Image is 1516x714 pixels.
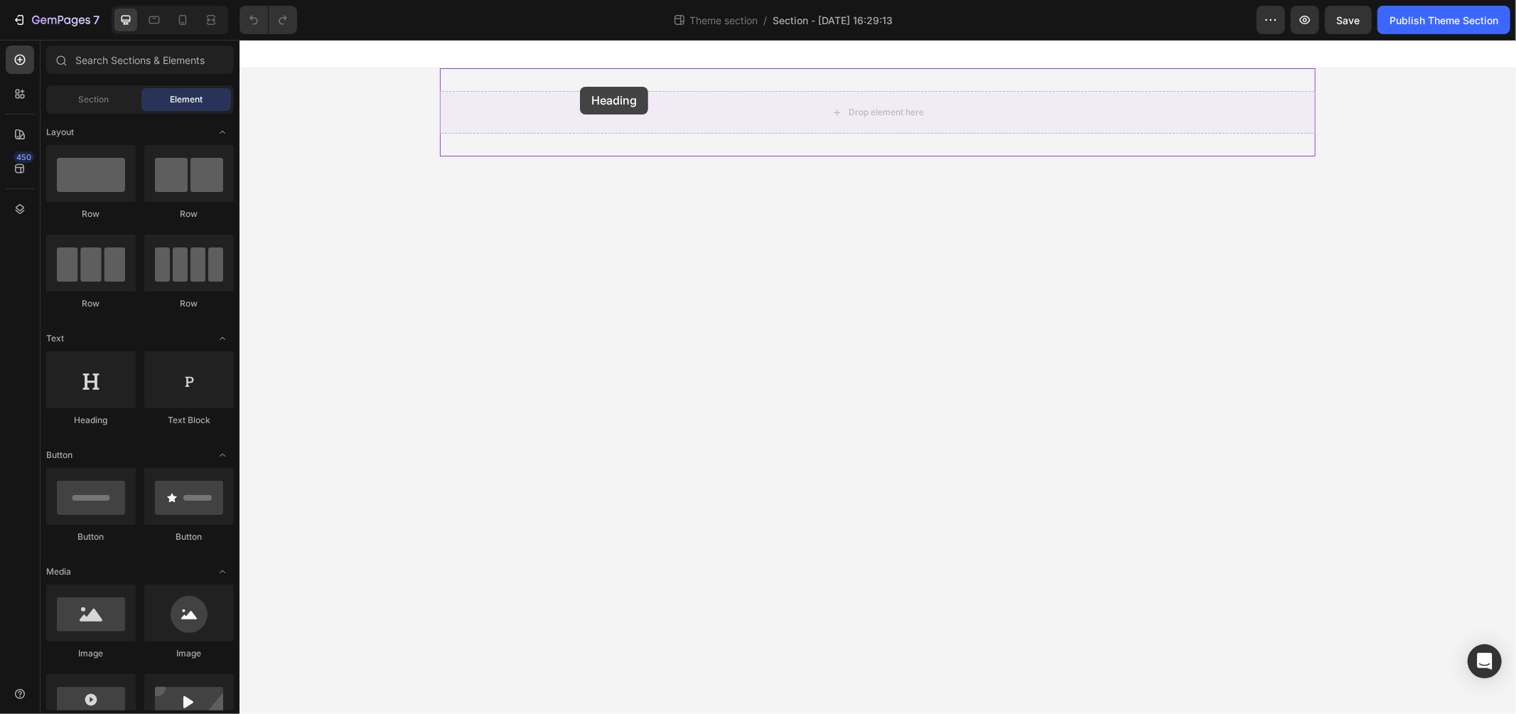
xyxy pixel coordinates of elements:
span: Toggle open [211,560,234,583]
span: Section [79,93,109,106]
div: Open Intercom Messenger [1468,644,1502,678]
div: Row [46,297,136,310]
div: Publish Theme Section [1389,13,1498,28]
span: Toggle open [211,444,234,467]
div: Heading [46,414,136,427]
iframe: Design area [240,40,1516,714]
span: / [763,13,767,28]
span: Toggle open [211,121,234,144]
button: Save [1325,6,1372,34]
div: Row [144,208,234,220]
input: Search Sections & Elements [46,46,234,74]
div: Row [46,208,136,220]
span: Layout [46,126,74,139]
span: Theme section [687,13,760,28]
div: Undo/Redo [240,6,297,34]
span: Toggle open [211,327,234,350]
div: Button [144,531,234,543]
div: Row [144,297,234,310]
div: Button [46,531,136,543]
div: 450 [14,151,34,163]
span: Media [46,565,71,578]
span: Text [46,332,64,345]
div: Image [46,647,136,660]
span: Save [1337,14,1360,26]
div: Text Block [144,414,234,427]
button: Publish Theme Section [1377,6,1510,34]
span: Button [46,449,72,462]
div: Image [144,647,234,660]
span: Section - [DATE] 16:29:13 [773,13,893,28]
button: 7 [6,6,106,34]
p: 7 [93,11,100,28]
span: Element [170,93,203,106]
